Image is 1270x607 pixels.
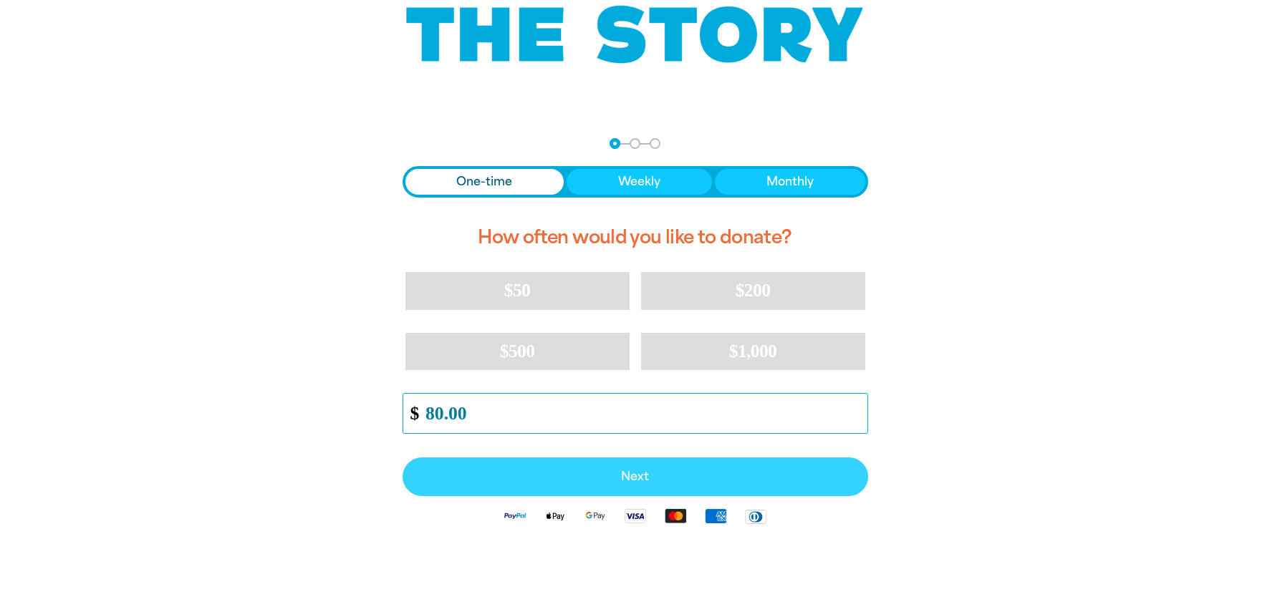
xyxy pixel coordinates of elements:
[729,341,777,361] span: $1,000
[610,138,620,149] button: Navigate to step 1 of 3 to enter your donation amount
[567,169,712,195] button: Weekly
[500,341,535,361] span: $500
[403,166,868,198] div: Donation frequency
[766,173,814,190] span: Monthly
[575,508,615,524] img: Google Pay logo
[618,173,660,190] span: Weekly
[696,508,736,524] img: American Express logo
[495,508,535,524] img: Paypal logo
[405,333,630,370] button: $500
[535,508,575,524] img: Apple Pay logo
[655,508,696,524] img: Mastercard logo
[403,496,868,535] div: Available payment methods
[415,394,867,433] input: Enter custom amount
[418,471,852,482] span: Next
[405,169,564,195] button: One-time
[736,280,771,301] span: $200
[405,272,630,309] button: $50
[641,272,865,309] button: $200
[615,508,655,524] img: Visa logo
[641,333,865,370] button: $1,000
[403,397,419,429] span: $
[403,215,868,261] h2: How often would you like to donate?
[504,280,530,301] span: $50
[456,173,512,190] span: One-time
[630,138,640,149] button: Navigate to step 2 of 3 to enter your details
[736,508,776,525] img: Diners Club logo
[715,169,865,195] button: Monthly
[650,138,660,149] button: Navigate to step 3 of 3 to enter your payment details
[403,457,868,496] button: Pay with Credit Card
